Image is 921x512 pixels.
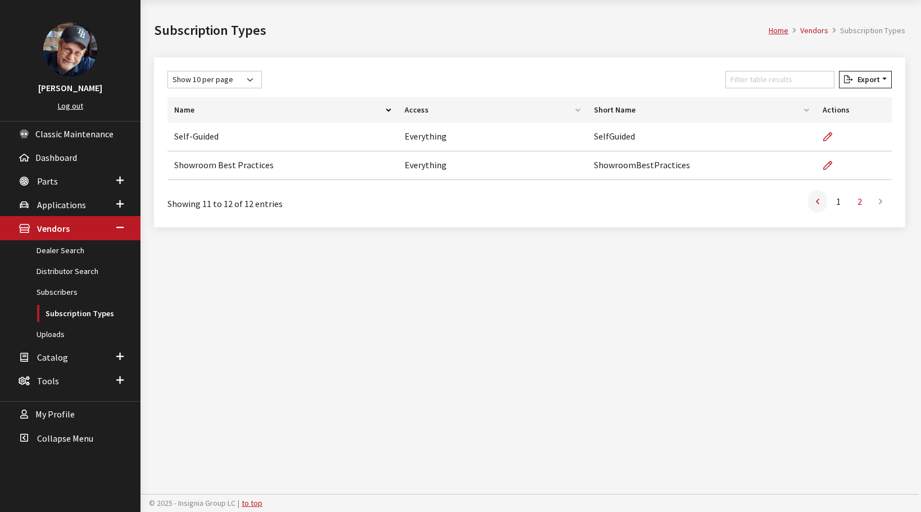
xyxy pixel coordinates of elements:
[167,123,398,151] td: Self-Guided
[154,20,769,41] h1: Subscription Types
[725,71,834,88] input: Filter table results
[37,199,86,210] span: Applications
[37,352,68,363] span: Catalog
[37,375,59,387] span: Tools
[149,498,235,508] span: © 2025 - Insignia Group LC
[242,498,262,508] a: to top
[823,123,842,151] a: Edit Subscription Type
[788,25,828,37] li: Vendors
[37,176,58,187] span: Parts
[850,190,870,213] a: 2
[853,74,880,84] span: Export
[11,81,129,95] h3: [PERSON_NAME]
[167,189,461,210] div: Showing 11 to 12 of 12 entries
[828,25,905,37] li: Subscription Types
[35,128,114,140] span: Classic Maintenance
[35,409,75,420] span: My Profile
[769,25,788,35] a: Home
[35,152,77,163] span: Dashboard
[823,151,842,179] a: Edit Subscription Type
[828,190,849,213] a: 1
[238,498,239,508] span: |
[398,123,587,151] td: Everything
[37,223,70,235] span: Vendors
[587,151,816,180] td: ShowroomBestPractices
[839,71,892,88] button: Export
[587,97,816,123] th: Short Name: activate to sort column ascending
[816,97,892,123] th: Actions
[167,97,398,123] th: Name: activate to sort column descending
[37,433,93,444] span: Collapse Menu
[43,23,97,77] img: Ray Goodwin
[587,123,816,151] td: SelfGuided
[398,97,587,123] th: Access: activate to sort column ascending
[398,151,587,180] td: Everything
[58,101,83,111] a: Log out
[167,151,398,180] td: Showroom Best Practices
